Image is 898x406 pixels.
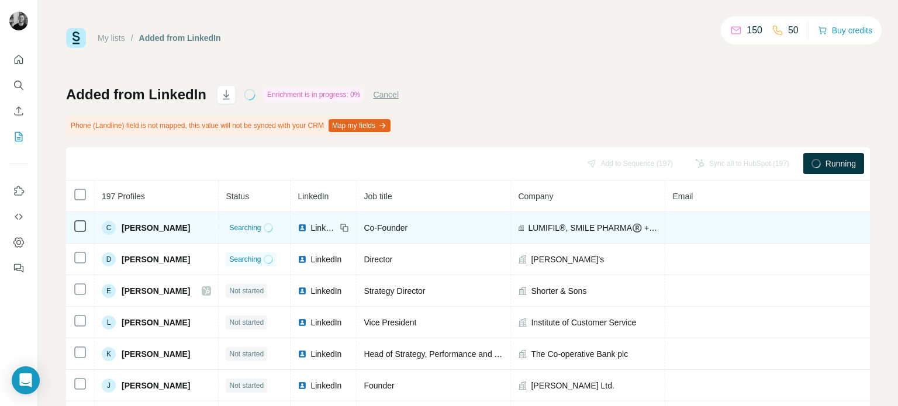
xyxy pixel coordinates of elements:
[310,285,341,297] span: LinkedIn
[122,285,190,297] span: [PERSON_NAME]
[364,223,407,233] span: Co-Founder
[373,89,399,100] button: Cancel
[229,254,261,265] span: Searching
[826,158,856,169] span: Running
[264,88,364,102] div: Enrichment is in progress: 0%
[122,380,190,391] span: [PERSON_NAME]
[66,116,393,136] div: Phone (Landline) field is not mapped, this value will not be synced with your CRM
[298,192,329,201] span: LinkedIn
[364,255,392,264] span: Director
[229,317,264,328] span: Not started
[122,317,190,328] span: [PERSON_NAME]
[9,49,28,70] button: Quick start
[310,348,341,360] span: LinkedIn
[298,381,307,390] img: LinkedIn logo
[102,284,116,298] div: E
[9,232,28,253] button: Dashboard
[9,100,28,122] button: Enrich CSV
[9,126,28,147] button: My lists
[9,12,28,30] img: Avatar
[672,192,693,201] span: Email
[747,23,762,37] p: 150
[66,28,86,48] img: Surfe Logo
[298,223,307,233] img: LinkedIn logo
[364,381,394,390] span: Founder
[364,349,548,359] span: Head of Strategy, Performance and Transformation
[310,222,336,234] span: LinkedIn
[229,286,264,296] span: Not started
[122,348,190,360] span: [PERSON_NAME]
[229,380,264,391] span: Not started
[364,286,425,296] span: Strategy Director
[229,223,261,233] span: Searching
[531,254,604,265] span: [PERSON_NAME]'s
[531,285,586,297] span: Shorter & Sons
[298,318,307,327] img: LinkedIn logo
[788,23,799,37] p: 50
[9,75,28,96] button: Search
[66,85,206,104] h1: Added from LinkedIn
[310,380,341,391] span: LinkedIn
[102,192,145,201] span: 197 Profiles
[9,258,28,279] button: Feedback
[531,348,628,360] span: The Co-operative Bank plc
[531,380,614,391] span: [PERSON_NAME] Ltd.
[298,286,307,296] img: LinkedIn logo
[122,254,190,265] span: [PERSON_NAME]
[298,255,307,264] img: LinkedIn logo
[102,252,116,266] div: D
[528,222,658,234] span: LUMIFIL®, SMILE PHARMA®️ + LUMI GROUP ME
[310,254,341,265] span: LinkedIn
[518,192,553,201] span: Company
[102,221,116,235] div: C
[310,317,341,328] span: LinkedIn
[818,22,872,39] button: Buy credits
[102,347,116,361] div: K
[364,192,392,201] span: Job title
[9,181,28,202] button: Use Surfe on LinkedIn
[9,206,28,227] button: Use Surfe API
[12,366,40,394] div: Open Intercom Messenger
[131,32,133,44] li: /
[139,32,221,44] div: Added from LinkedIn
[122,222,190,234] span: [PERSON_NAME]
[364,318,416,327] span: Vice President
[226,192,249,201] span: Status
[329,119,391,132] button: Map my fields
[298,349,307,359] img: LinkedIn logo
[98,33,125,43] a: My lists
[102,379,116,393] div: J
[531,317,636,328] span: Institute of Customer Service
[229,349,264,359] span: Not started
[102,315,116,329] div: L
